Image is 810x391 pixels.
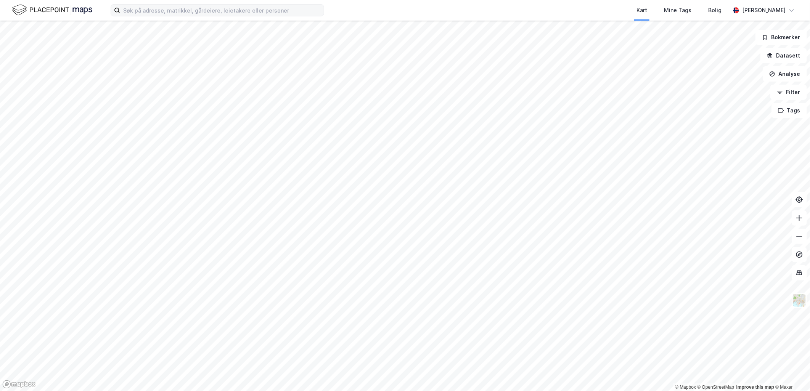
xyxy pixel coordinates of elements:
button: Datasett [760,48,807,63]
div: Mine Tags [664,6,691,15]
iframe: Chat Widget [772,354,810,391]
a: Improve this map [736,385,774,390]
div: Bolig [708,6,722,15]
button: Analyse [763,66,807,82]
div: Kart [636,6,647,15]
img: logo.f888ab2527a4732fd821a326f86c7f29.svg [12,3,92,17]
a: Mapbox [675,385,696,390]
button: Tags [771,103,807,118]
div: [PERSON_NAME] [742,6,786,15]
img: Z [792,293,807,308]
input: Søk på adresse, matrikkel, gårdeiere, leietakere eller personer [120,5,324,16]
a: Mapbox homepage [2,380,36,389]
button: Bokmerker [755,30,807,45]
button: Filter [770,85,807,100]
a: OpenStreetMap [697,385,734,390]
